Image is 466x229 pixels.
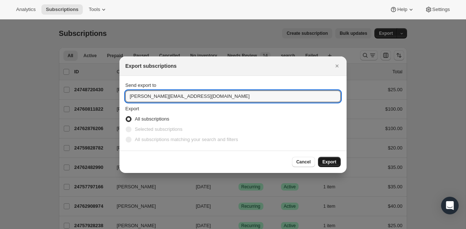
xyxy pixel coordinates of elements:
span: Export [322,159,336,165]
button: Subscriptions [41,4,83,15]
button: Close [332,61,342,71]
span: Subscriptions [46,7,78,12]
span: Export [125,106,139,111]
span: Tools [89,7,100,12]
span: All subscriptions matching your search and filters [135,137,238,142]
span: All subscriptions [135,116,169,122]
button: Help [385,4,419,15]
span: Settings [432,7,450,12]
span: Analytics [16,7,36,12]
button: Analytics [12,4,40,15]
button: Settings [421,4,454,15]
span: Send export to [125,82,156,88]
span: Cancel [296,159,311,165]
button: Export [318,157,341,167]
button: Tools [84,4,112,15]
span: Selected subscriptions [135,126,182,132]
h2: Export subscriptions [125,62,177,70]
span: Help [397,7,407,12]
button: Cancel [292,157,315,167]
div: Open Intercom Messenger [441,197,459,214]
